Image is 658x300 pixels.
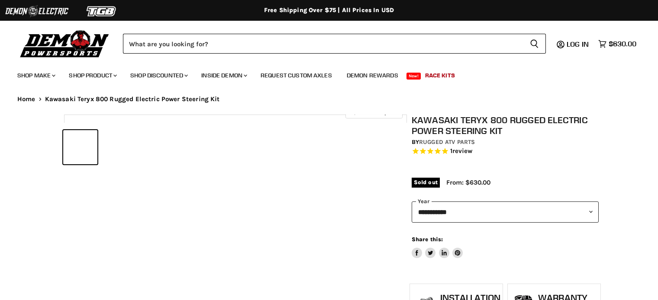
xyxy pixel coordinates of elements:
span: From: $630.00 [446,179,490,186]
a: Log in [563,40,594,48]
span: Kawasaki Teryx 800 Rugged Electric Power Steering Kit [45,96,220,103]
div: by [412,137,599,147]
input: Search [123,34,523,54]
span: Share this: [412,236,443,243]
span: review [452,147,473,155]
img: Demon Powersports [17,28,112,59]
span: Rated 5.0 out of 5 stars 1 reviews [412,147,599,156]
span: Sold out [412,178,440,187]
span: Click to expand [350,109,398,115]
a: $630.00 [594,38,641,50]
span: $630.00 [609,40,636,48]
select: year [412,201,599,223]
span: New! [406,73,421,80]
a: Request Custom Axles [254,67,339,84]
a: Shop Make [11,67,61,84]
aside: Share this: [412,236,463,259]
a: Race Kits [419,67,461,84]
button: Search [523,34,546,54]
a: Shop Discounted [124,67,193,84]
a: Rugged ATV Parts [419,138,475,146]
button: IMAGE thumbnail [63,130,97,164]
span: Log in [567,40,589,48]
ul: Main menu [11,63,634,84]
a: Home [17,96,35,103]
h1: Kawasaki Teryx 800 Rugged Electric Power Steering Kit [412,115,599,136]
img: TGB Logo 2 [69,3,134,19]
form: Product [123,34,546,54]
a: Shop Product [62,67,122,84]
a: Demon Rewards [340,67,405,84]
img: Demon Electric Logo 2 [4,3,69,19]
a: Inside Demon [195,67,252,84]
span: 1 reviews [450,147,473,155]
